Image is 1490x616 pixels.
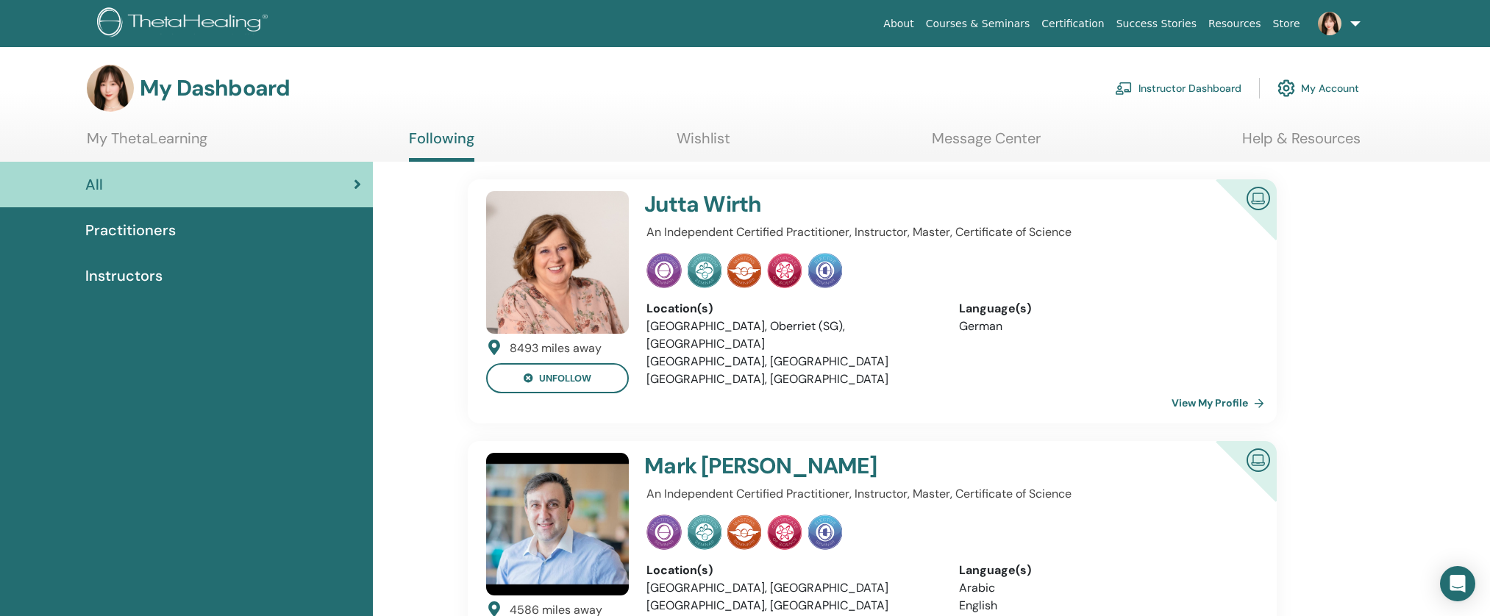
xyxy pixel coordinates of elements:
[85,265,163,287] span: Instructors
[87,129,207,158] a: My ThetaLearning
[646,318,937,353] li: [GEOGRAPHIC_DATA], Oberriet (SG), [GEOGRAPHIC_DATA]
[1267,10,1306,37] a: Store
[486,363,629,393] button: unfollow
[959,300,1250,318] div: Language(s)
[877,10,919,37] a: About
[1241,181,1276,214] img: Certified Online Instructor
[646,300,937,318] div: Location(s)
[959,579,1250,597] li: Arabic
[959,318,1250,335] li: German
[1241,443,1276,476] img: Certified Online Instructor
[1192,441,1277,526] div: Certified Online Instructor
[409,129,474,162] a: Following
[1192,179,1277,264] div: Certified Online Instructor
[646,579,937,597] li: [GEOGRAPHIC_DATA], [GEOGRAPHIC_DATA]
[644,191,1147,218] h4: Jutta Wirth
[85,173,103,196] span: All
[646,485,1250,503] p: An Independent Certified Practitioner, Instructor, Master, Certificate of Science
[920,10,1036,37] a: Courses & Seminars
[646,353,937,370] li: [GEOGRAPHIC_DATA], [GEOGRAPHIC_DATA]
[87,65,134,112] img: default.jpg
[510,340,602,357] div: 8493 miles away
[646,370,937,388] li: [GEOGRAPHIC_DATA], [GEOGRAPHIC_DATA]
[959,597,1250,615] li: English
[1172,388,1270,418] a: View My Profile
[644,453,1147,479] h4: Mark [PERSON_NAME]
[140,75,290,101] h3: My Dashboard
[646,562,937,579] div: Location(s)
[677,129,730,158] a: Wishlist
[1440,566,1475,601] div: Open Intercom Messenger
[1115,82,1133,95] img: chalkboard-teacher.svg
[932,129,1041,158] a: Message Center
[85,219,176,241] span: Practitioners
[1242,129,1361,158] a: Help & Resources
[486,191,629,334] img: default.jpg
[646,597,937,615] li: [GEOGRAPHIC_DATA], [GEOGRAPHIC_DATA]
[1277,72,1359,104] a: My Account
[97,7,273,40] img: logo.png
[1277,76,1295,101] img: cog.svg
[646,223,1250,241] p: An Independent Certified Practitioner, Instructor, Master, Certificate of Science
[1318,12,1341,35] img: default.jpg
[486,453,629,595] img: default.jpg
[1035,10,1110,37] a: Certification
[1202,10,1267,37] a: Resources
[1115,72,1241,104] a: Instructor Dashboard
[1111,10,1202,37] a: Success Stories
[959,562,1250,579] div: Language(s)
